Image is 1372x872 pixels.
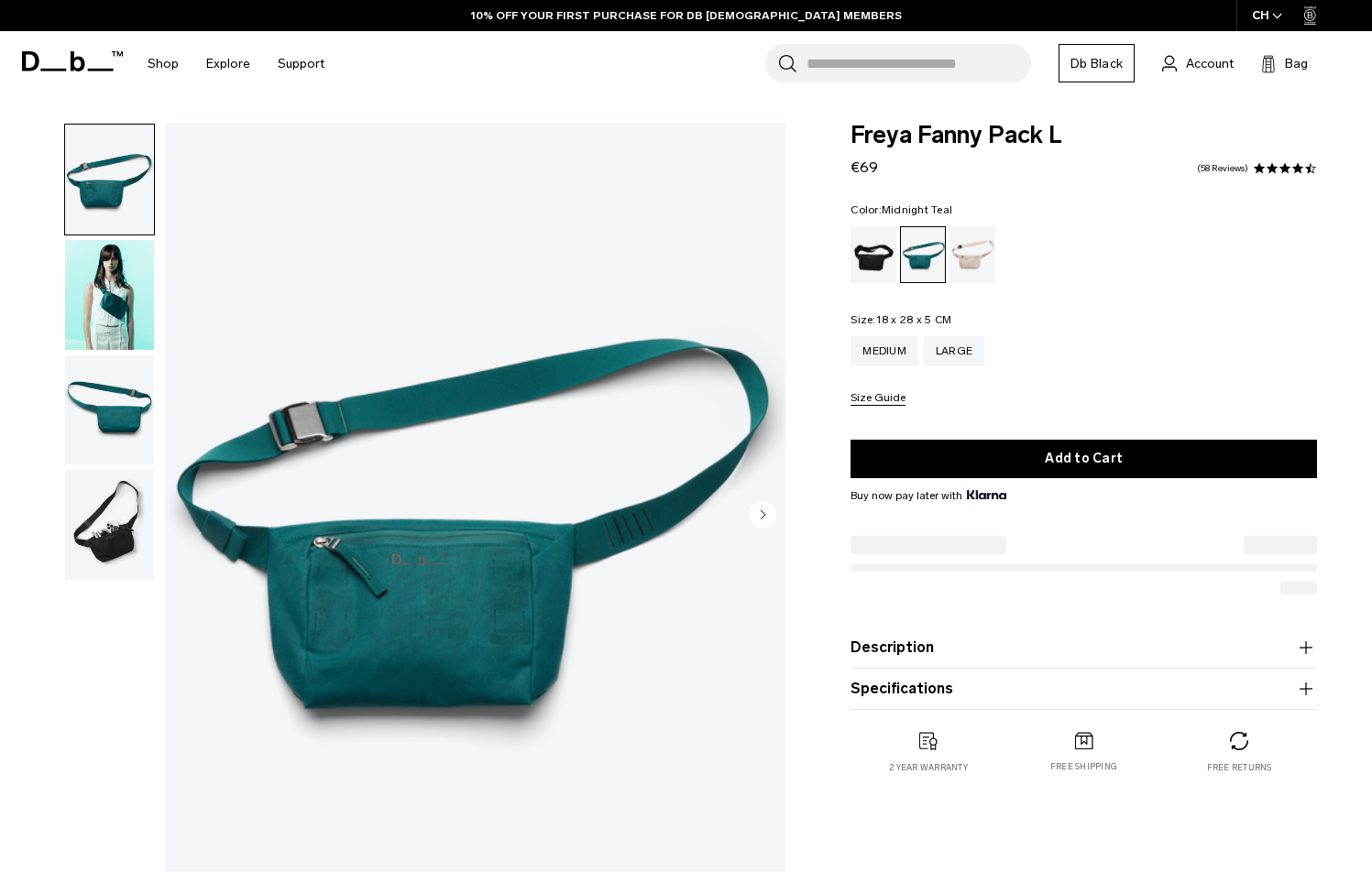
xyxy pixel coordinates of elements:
span: Freya Fanny Pack L [851,124,1317,147]
button: Bag [1261,52,1308,74]
a: Db Black [1059,44,1135,82]
a: Fogbow Beige [949,226,995,283]
button: Description [851,637,1317,659]
span: Account [1186,54,1234,73]
span: Bag [1285,54,1308,73]
a: Large [924,336,984,365]
button: Size Guide [851,392,906,406]
legend: Color: [851,204,952,215]
span: Midnight Teal [882,203,952,216]
img: Freya Fanny Pack L Midnight Teal [65,240,154,350]
a: Medium [851,336,918,365]
button: Freya Fanny Pack L Midnight Teal [64,354,155,466]
button: Freya Fanny Pack L Midnight Teal [64,124,155,235]
img: Freya Fanny Pack L Midnight Teal [65,355,154,465]
span: €69 [851,158,878,176]
p: Free returns [1207,761,1272,774]
p: Free shipping [1050,760,1117,773]
a: Black Out [851,226,896,283]
a: Account [1162,52,1234,74]
a: Midnight Teal [900,226,946,283]
nav: Main Navigation [134,31,338,96]
a: Explore [206,31,250,96]
span: Buy now pay later with [851,487,1006,504]
legend: Size: [851,314,951,325]
a: Support [278,31,324,96]
button: Specifications [851,678,1317,700]
img: {"height" => 20, "alt" => "Klarna"} [967,490,1006,499]
img: Freya Fanny Pack L Midnight Teal [65,470,154,580]
a: 10% OFF YOUR FIRST PURCHASE FOR DB [DEMOGRAPHIC_DATA] MEMBERS [471,7,902,24]
img: Freya Fanny Pack L Midnight Teal [65,125,154,234]
p: 2 year warranty [889,761,968,774]
button: Freya Fanny Pack L Midnight Teal [64,469,155,581]
a: Shop [148,31,179,96]
a: 58 reviews [1197,164,1248,173]
button: Next slide [749,500,776,531]
span: 18 x 28 x 5 CM [876,313,952,326]
button: Freya Fanny Pack L Midnight Teal [64,239,155,351]
button: Add to Cart [851,440,1317,478]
